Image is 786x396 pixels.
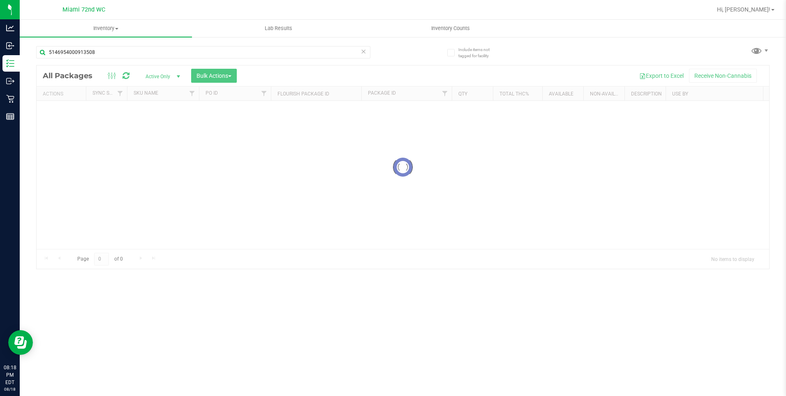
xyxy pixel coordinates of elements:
span: Miami 72nd WC [62,6,105,13]
span: Clear [361,46,367,57]
p: 08/18 [4,386,16,392]
inline-svg: Inventory [6,59,14,68]
a: Inventory Counts [365,20,537,37]
p: 08:18 PM EDT [4,364,16,386]
span: Include items not tagged for facility [458,47,499,59]
input: Search Package ID, Item Name, SKU, Lot or Part Number... [36,46,370,58]
inline-svg: Reports [6,112,14,121]
iframe: Resource center [8,330,33,355]
span: Inventory Counts [420,25,481,32]
inline-svg: Outbound [6,77,14,85]
span: Lab Results [254,25,303,32]
inline-svg: Inbound [6,42,14,50]
inline-svg: Retail [6,95,14,103]
a: Lab Results [192,20,364,37]
span: Hi, [PERSON_NAME]! [717,6,770,13]
inline-svg: Analytics [6,24,14,32]
span: Inventory [20,25,192,32]
a: Inventory [20,20,192,37]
